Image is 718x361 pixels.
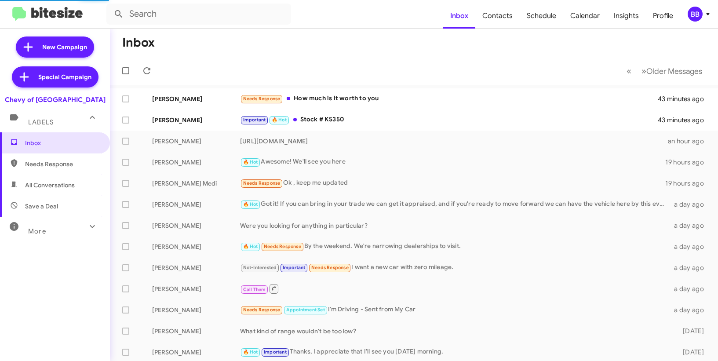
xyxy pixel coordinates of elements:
[152,137,240,146] div: [PERSON_NAME]
[443,3,475,29] a: Inbox
[240,305,671,315] div: I'm Driving - Sent from My Car
[243,307,281,313] span: Needs Response
[152,242,240,251] div: [PERSON_NAME]
[152,306,240,314] div: [PERSON_NAME]
[641,66,646,77] span: »
[240,94,658,104] div: How much is it worth to you
[106,4,291,25] input: Search
[622,62,707,80] nav: Page navigation example
[25,139,100,147] span: Inbox
[25,202,58,211] span: Save a Deal
[240,241,671,252] div: By the weekend. We're narrowing dealerships to visit.
[152,179,240,188] div: [PERSON_NAME] Medi
[671,284,711,293] div: a day ago
[152,158,240,167] div: [PERSON_NAME]
[12,66,98,88] a: Special Campaign
[152,116,240,124] div: [PERSON_NAME]
[646,3,680,29] a: Profile
[475,3,520,29] a: Contacts
[240,115,658,125] div: Stock # K5350
[627,66,631,77] span: «
[25,160,100,168] span: Needs Response
[243,201,258,207] span: 🔥 Hot
[240,263,671,273] div: I want a new car with zero mileage.
[520,3,563,29] a: Schedule
[243,180,281,186] span: Needs Response
[665,179,711,188] div: 19 hours ago
[5,95,106,104] div: Chevy of [GEOGRAPHIC_DATA]
[240,199,671,209] div: Got it! If you can bring in your trade we can get it appraised, and if you're ready to move forwa...
[671,306,711,314] div: a day ago
[658,95,711,103] div: 43 minutes ago
[264,349,287,355] span: Important
[671,242,711,251] div: a day ago
[311,265,349,270] span: Needs Response
[42,43,87,51] span: New Campaign
[240,327,671,335] div: What kind of range wouldn't be too low?
[152,95,240,103] div: [PERSON_NAME]
[28,118,54,126] span: Labels
[122,36,155,50] h1: Inbox
[240,178,665,188] div: Ok , keep me updated
[243,265,277,270] span: Not-Interested
[680,7,708,22] button: BB
[563,3,607,29] a: Calendar
[152,284,240,293] div: [PERSON_NAME]
[243,287,266,292] span: Call Them
[636,62,707,80] button: Next
[621,62,637,80] button: Previous
[243,117,266,123] span: Important
[240,157,665,167] div: Awesome! We'll see you here
[671,221,711,230] div: a day ago
[152,348,240,357] div: [PERSON_NAME]
[152,263,240,272] div: [PERSON_NAME]
[688,7,703,22] div: BB
[240,137,668,146] div: [URL][DOMAIN_NAME]
[152,200,240,209] div: [PERSON_NAME]
[152,221,240,230] div: [PERSON_NAME]
[665,158,711,167] div: 19 hours ago
[671,263,711,272] div: a day ago
[264,244,301,249] span: Needs Response
[671,327,711,335] div: [DATE]
[16,36,94,58] a: New Campaign
[283,265,306,270] span: Important
[646,66,702,76] span: Older Messages
[658,116,711,124] div: 43 minutes ago
[152,327,240,335] div: [PERSON_NAME]
[286,307,325,313] span: Appointment Set
[668,137,711,146] div: an hour ago
[671,348,711,357] div: [DATE]
[28,227,46,235] span: More
[240,221,671,230] div: Were you looking for anything in particular?
[25,181,75,190] span: All Conversations
[243,159,258,165] span: 🔥 Hot
[243,349,258,355] span: 🔥 Hot
[243,96,281,102] span: Needs Response
[671,200,711,209] div: a day ago
[607,3,646,29] a: Insights
[240,347,671,357] div: Thanks, I appreciate that I'll see you [DATE] morning.
[243,244,258,249] span: 🔥 Hot
[272,117,287,123] span: 🔥 Hot
[38,73,91,81] span: Special Campaign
